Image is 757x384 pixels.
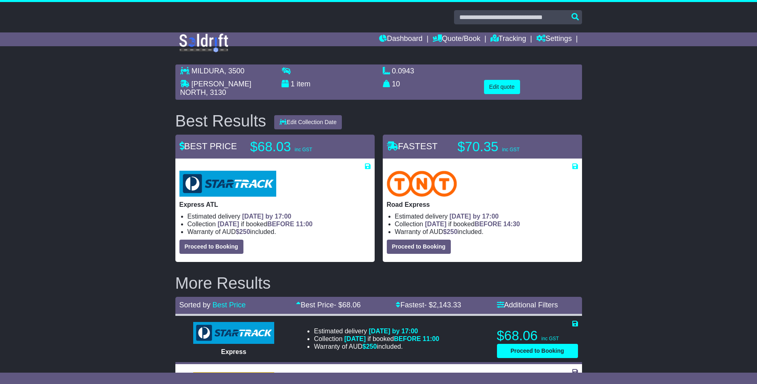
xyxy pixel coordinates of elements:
[297,80,311,88] span: item
[296,221,313,227] span: 11:00
[192,67,224,75] span: MILDURA
[344,335,366,342] span: [DATE]
[458,139,559,155] p: $70.35
[250,139,352,155] p: $68.03
[363,343,377,350] span: $
[179,201,371,208] p: Express ATL
[450,213,499,220] span: [DATE] by 17:00
[221,348,246,355] span: Express
[443,228,458,235] span: $
[497,328,578,344] p: $68.06
[433,32,480,46] a: Quote/Book
[179,240,243,254] button: Proceed to Booking
[484,80,520,94] button: Edit quote
[314,335,439,343] li: Collection
[236,228,250,235] span: $
[395,212,578,220] li: Estimated delivery
[387,201,578,208] p: Road Express
[274,115,342,129] button: Edit Collection Date
[394,335,421,342] span: BEFORE
[447,228,458,235] span: 250
[213,301,246,309] a: Best Price
[188,212,371,220] li: Estimated delivery
[295,147,312,152] span: inc GST
[242,213,292,220] span: [DATE] by 17:00
[218,221,239,227] span: [DATE]
[497,301,558,309] a: Additional Filters
[425,221,446,227] span: [DATE]
[267,221,294,227] span: BEFORE
[188,228,371,236] li: Warranty of AUD included.
[224,67,245,75] span: , 3500
[296,301,360,309] a: Best Price- $68.06
[387,171,457,197] img: TNT Domestic: Road Express
[387,141,438,151] span: FASTEST
[502,147,520,152] span: inc GST
[291,80,295,88] span: 1
[180,80,252,97] span: [PERSON_NAME] NORTH
[175,274,582,292] h2: More Results
[423,335,439,342] span: 11:00
[206,88,226,97] span: , 3130
[171,112,271,130] div: Best Results
[497,344,578,358] button: Proceed to Booking
[188,220,371,228] li: Collection
[475,221,502,227] span: BEFORE
[366,343,377,350] span: 250
[395,220,578,228] li: Collection
[314,327,439,335] li: Estimated delivery
[396,301,461,309] a: Fastest- $2,143.33
[179,141,237,151] span: BEST PRICE
[314,343,439,350] li: Warranty of AUD included.
[542,336,559,341] span: inc GST
[392,67,414,75] span: 0.0943
[193,322,274,344] img: StarTrack: Express
[179,171,276,197] img: StarTrack: Express ATL
[334,301,360,309] span: - $
[424,301,461,309] span: - $
[490,32,526,46] a: Tracking
[387,240,451,254] button: Proceed to Booking
[433,301,461,309] span: 2,143.33
[379,32,422,46] a: Dashboard
[179,301,211,309] span: Sorted by
[392,80,400,88] span: 10
[239,228,250,235] span: 250
[425,221,520,227] span: if booked
[218,221,312,227] span: if booked
[342,301,360,309] span: 68.06
[395,228,578,236] li: Warranty of AUD included.
[344,335,439,342] span: if booked
[503,221,520,227] span: 14:30
[369,328,418,335] span: [DATE] by 17:00
[536,32,572,46] a: Settings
